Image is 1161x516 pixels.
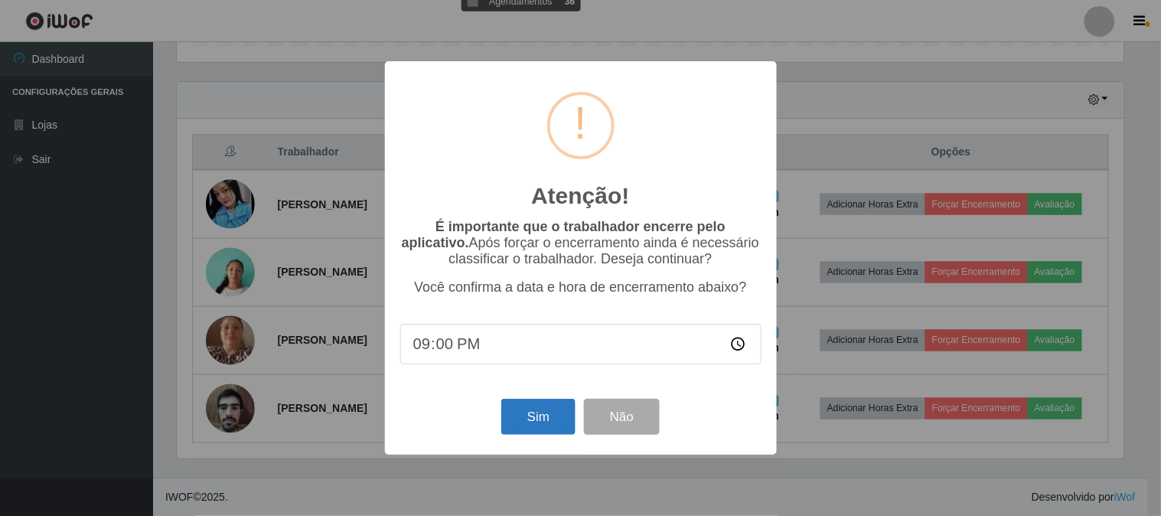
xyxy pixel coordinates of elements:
[501,399,576,435] button: Sim
[584,399,660,435] button: Não
[400,219,761,267] p: Após forçar o encerramento ainda é necessário classificar o trabalhador. Deseja continuar?
[402,219,726,250] b: É importante que o trabalhador encerre pelo aplicativo.
[531,182,629,210] h2: Atenção!
[400,279,761,296] p: Você confirma a data e hora de encerramento abaixo?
